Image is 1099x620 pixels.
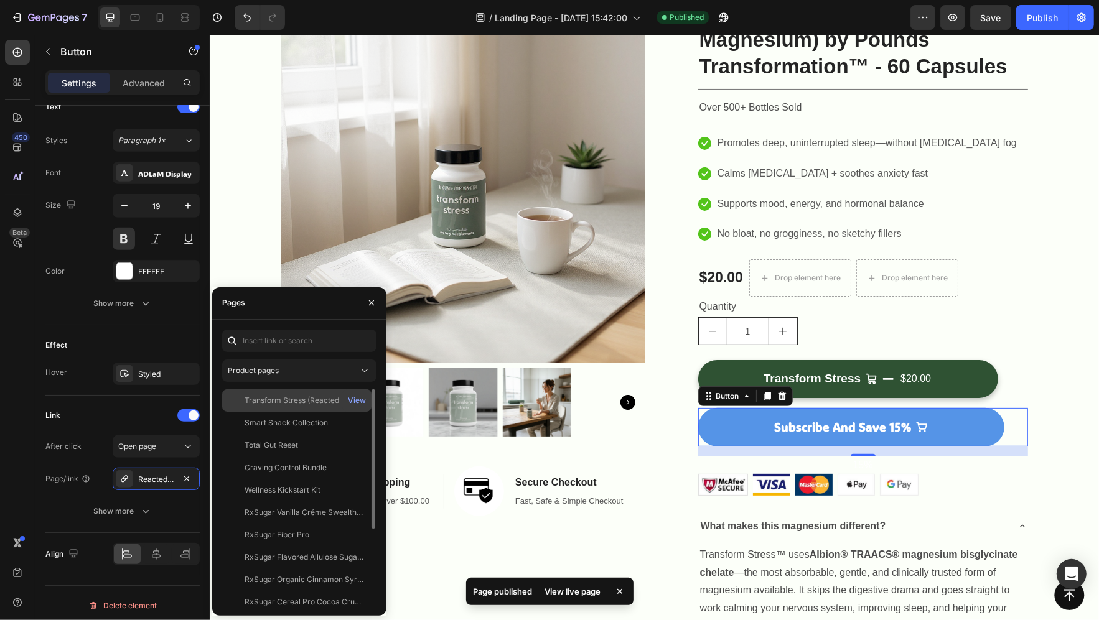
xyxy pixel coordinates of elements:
div: Link [45,410,60,421]
div: Size [45,197,78,214]
p: Page published [474,585,533,598]
button: Delete element [45,596,200,616]
div: Total Gut Reset [245,440,298,451]
p: Subscribe and Save 15% [564,382,701,403]
strong: What makes this magnesium different? [491,486,676,496]
button: Carousel Next Arrow [411,360,426,375]
p: 7 [82,10,87,25]
div: Button [504,356,532,367]
div: View [348,395,366,406]
a: Subscribe and Save 15% [489,373,795,412]
div: Quantity [489,262,818,282]
button: Show more [45,500,200,522]
p: Supports mood, energy, and hormonal balance [508,160,714,178]
div: Delete element [88,598,157,613]
span: Published [670,12,704,23]
div: Undo/Redo [235,5,285,30]
div: After click [45,441,82,452]
strong: Albion® TRAACS® magnesium bisglycinate chelate [490,514,808,543]
div: Beta [9,228,30,238]
p: 15% [490,423,817,438]
div: Text [45,101,61,113]
span: Paragraph 1* [118,135,166,146]
div: FFFFFF [138,266,197,277]
div: RxSugar Organic Cinnamon Syrup [245,574,364,585]
p: Over 500+ Bottles Sold [490,64,817,82]
div: RxSugar Vanilla Créme Swealthy Snax [245,507,364,518]
span: Save [981,12,1001,23]
span: / [489,11,492,24]
button: Show more [45,292,200,315]
input: Insert link or search [222,330,376,352]
div: View live page [538,583,609,600]
div: ADLaM Display [138,168,197,179]
span: Open page [118,442,156,451]
img: gempages_585566199237051197-dc4d0722-c88e-4c9e-9875-2536fe307a71.png [245,432,294,481]
div: Show more [94,505,152,517]
div: RxSugar Flavored Allulose Sugar Swealthy Stix [245,552,364,563]
div: Align [45,546,81,563]
div: Font [45,167,61,178]
p: Transform Stress™ uses —the most absorbable, gentle, and clinically trusted form of magnesium ava... [490,511,816,601]
p: No bloat, no grogginess, no sketchy fillers [508,190,692,208]
p: Fast, Safe & Simple Checkout [306,460,413,473]
p: On orders over $100.00 [134,460,220,473]
span: Landing Page - [DATE] 15:42:00 [495,11,627,24]
button: Publish [1016,5,1069,30]
p: Settings [62,76,96,90]
p: Promotes deep, uninterrupted sleep—without [MEDICAL_DATA] fog [508,99,807,118]
div: $20.00 [690,334,723,354]
div: Show more [94,297,152,310]
p: Free Shipping [134,440,220,455]
button: decrement [489,283,517,310]
div: Color [45,266,65,277]
div: Effect [45,340,67,351]
div: Reacted-magnesium-transform-stress-by-pounds-transformation™-60-capsules [138,474,174,485]
button: Open page [113,435,200,458]
div: RxSugar Fiber Pro [245,529,309,540]
div: Wellness Kickstart Kit [245,484,320,496]
div: RxSugar Cereal Pro Cocoa Crunch [245,596,364,608]
div: $20.00 [489,233,535,254]
div: Craving Control Bundle [245,462,327,473]
button: Transform Stress [489,325,788,363]
button: Paragraph 1* [113,129,200,152]
div: Styles [45,135,67,146]
div: 450 [12,132,30,142]
iframe: Design area [210,35,1099,620]
button: Product pages [222,359,376,382]
p: Advanced [123,76,165,90]
div: Drop element here [672,238,738,248]
p: Button [60,44,166,59]
div: Publish [1027,11,1058,24]
div: Hover [45,367,67,378]
div: Transform Stress [554,336,651,352]
img: Free-shipping.svg [92,439,123,473]
button: Save [970,5,1011,30]
h2: Secure Checkout [304,439,414,456]
div: Pages [222,297,245,308]
div: Open Intercom Messenger [1057,559,1087,589]
input: quantity [517,283,559,310]
div: Page/link [45,473,91,484]
button: 7 [5,5,93,30]
button: View [347,392,367,409]
div: Drop element here [565,238,631,248]
button: increment [559,283,587,310]
p: Calms [MEDICAL_DATA] + soothes anxiety fast [508,130,719,148]
div: Styled [138,369,197,380]
span: Product pages [228,366,279,375]
div: Transform Stress (Reacted Magnesium) by Pounds Transformation™ - 60 Capsules [245,395,364,406]
div: Smart Snack Collection [245,417,328,428]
